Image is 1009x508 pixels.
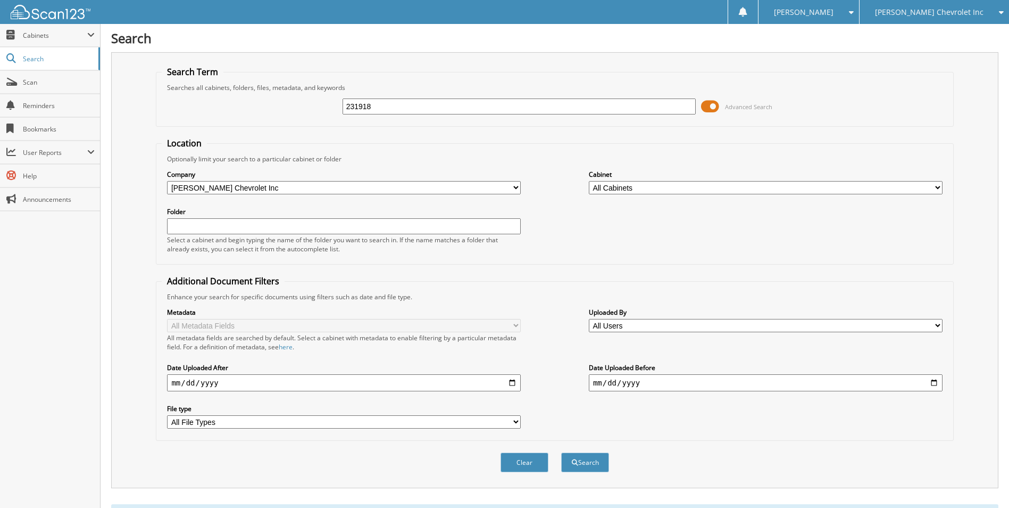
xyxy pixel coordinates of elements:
[23,171,95,181] span: Help
[162,137,207,149] legend: Location
[501,453,548,472] button: Clear
[589,170,943,179] label: Cabinet
[167,374,521,391] input: start
[162,275,285,287] legend: Additional Document Filters
[23,78,95,87] span: Scan
[167,363,521,372] label: Date Uploaded After
[725,103,772,111] span: Advanced Search
[589,308,943,317] label: Uploaded By
[23,125,95,134] span: Bookmarks
[589,363,943,372] label: Date Uploaded Before
[167,207,521,216] label: Folder
[162,154,947,163] div: Optionally limit your search to a particular cabinet or folder
[167,308,521,317] label: Metadata
[561,453,609,472] button: Search
[589,374,943,391] input: end
[23,101,95,110] span: Reminders
[23,148,87,157] span: User Reports
[23,54,93,63] span: Search
[162,292,947,301] div: Enhance your search for specific documents using filters such as date and file type.
[774,9,833,15] span: [PERSON_NAME]
[111,29,998,47] h1: Search
[279,342,293,351] a: here
[167,333,521,351] div: All metadata fields are searched by default. Select a cabinet with metadata to enable filtering b...
[167,404,521,413] label: File type
[162,66,223,78] legend: Search Term
[167,235,521,253] div: Select a cabinet and begin typing the name of the folder you want to search in. If the name match...
[167,170,521,179] label: Company
[23,31,87,40] span: Cabinets
[162,83,947,92] div: Searches all cabinets, folders, files, metadata, and keywords
[23,195,95,204] span: Announcements
[11,5,90,19] img: scan123-logo-white.svg
[875,9,983,15] span: [PERSON_NAME] Chevrolet Inc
